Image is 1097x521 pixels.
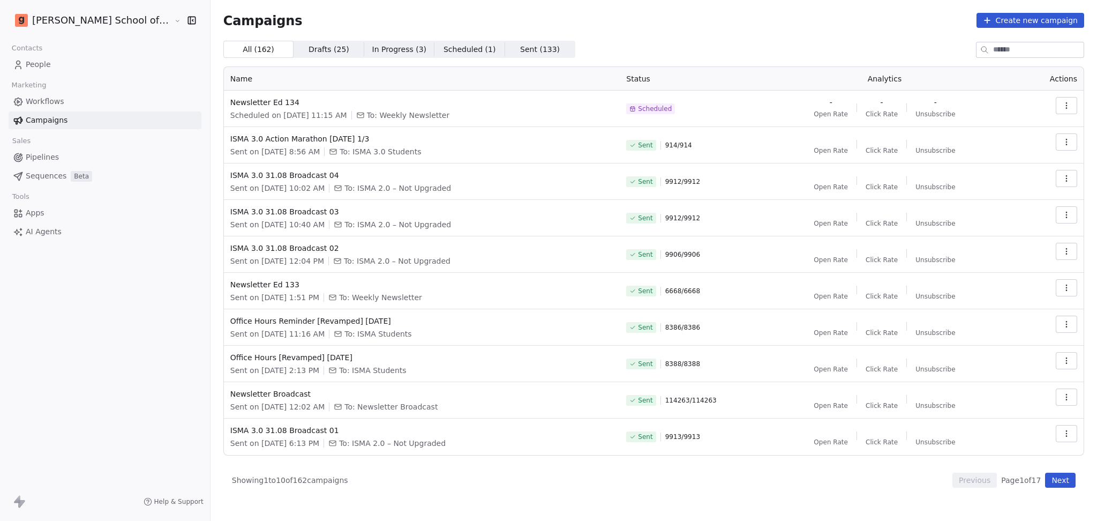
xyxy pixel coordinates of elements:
button: Previous [952,473,997,488]
span: ISMA 3.0 31.08 Broadcast 03 [230,206,613,217]
span: Click Rate [866,256,898,264]
span: Open Rate [814,292,848,301]
button: [PERSON_NAME] School of Finance LLP [13,11,167,29]
span: Click Rate [866,146,898,155]
span: Sent on [DATE] 12:02 AM [230,401,325,412]
span: 9912 / 9912 [665,177,700,186]
a: Workflows [9,93,201,110]
span: Apps [26,207,44,219]
span: 9913 / 9913 [665,433,700,441]
span: Workflows [26,96,64,107]
span: Sent [638,396,652,405]
span: Sent [638,287,652,295]
span: To: ISMA 2.0 – Not Upgraded [339,438,446,449]
span: Unsubscribe [915,329,955,337]
span: Sent on [DATE] 10:02 AM [230,183,325,193]
span: Open Rate [814,256,848,264]
th: Status [620,67,754,91]
span: ISMA 3.0 31.08 Broadcast 04 [230,170,613,181]
span: Open Rate [814,329,848,337]
span: Sequences [26,170,66,182]
a: Pipelines [9,148,201,166]
span: Beta [71,171,92,182]
th: Name [224,67,620,91]
span: Scheduled on [DATE] 11:15 AM [230,110,347,121]
span: Click Rate [866,110,898,118]
span: Contacts [7,40,47,56]
span: Scheduled ( 1 ) [444,44,496,55]
span: 8386 / 8386 [665,323,700,332]
span: 8388 / 8388 [665,360,700,368]
span: Showing 1 to 10 of 162 campaigns [232,475,348,486]
span: Newsletter Broadcast [230,389,613,399]
span: Sent on [DATE] 10:40 AM [230,219,325,230]
span: - [830,97,832,108]
span: Unsubscribe [915,110,955,118]
span: Newsletter Ed 134 [230,97,613,108]
span: Newsletter Ed 133 [230,279,613,290]
span: Office Hours Reminder [Revamped] [DATE] [230,316,613,326]
img: Goela%20School%20Logos%20(4).png [15,14,28,27]
span: In Progress ( 3 ) [372,44,427,55]
span: ISMA 3.0 31.08 Broadcast 01 [230,425,613,436]
span: Open Rate [814,110,848,118]
span: People [26,59,51,70]
button: Create new campaign [976,13,1084,28]
span: To: Newsletter Broadcast [344,401,438,412]
span: Sent on [DATE] 11:16 AM [230,329,325,339]
span: Unsubscribe [915,292,955,301]
span: Open Rate [814,219,848,228]
span: Unsubscribe [915,365,955,374]
span: Tools [7,189,34,205]
span: Click Rate [866,365,898,374]
span: Open Rate [814,365,848,374]
span: Unsubscribe [915,256,955,264]
span: Unsubscribe [915,219,955,228]
span: 914 / 914 [665,141,692,150]
th: Actions [1016,67,1084,91]
span: Unsubscribe [915,146,955,155]
span: Pipelines [26,152,59,163]
span: To: ISMA 2.0 – Not Upgraded [344,219,451,230]
span: Help & Support [154,497,204,506]
span: Unsubscribe [915,438,955,446]
a: Campaigns [9,111,201,129]
a: SequencesBeta [9,167,201,185]
span: Sent [638,177,652,186]
span: Click Rate [866,329,898,337]
span: To: ISMA 2.0 – Not Upgraded [344,183,451,193]
span: To: ISMA Students [344,329,411,339]
span: Sent [638,250,652,259]
span: Campaigns [26,115,67,126]
span: Sent [638,214,652,222]
span: ISMA 3.0 Action Marathon [DATE] 1/3 [230,133,613,144]
span: To: Weekly Newsletter [339,292,422,303]
span: Sent on [DATE] 6:13 PM [230,438,319,449]
span: Open Rate [814,401,848,410]
span: Click Rate [866,292,898,301]
span: 114263 / 114263 [665,396,717,405]
span: Sent [638,323,652,332]
span: Sent [638,433,652,441]
span: Campaigns [223,13,303,28]
span: Click Rate [866,219,898,228]
span: Click Rate [866,401,898,410]
span: ISMA 3.0 31.08 Broadcast 02 [230,243,613,254]
span: Sent on [DATE] 2:13 PM [230,365,319,376]
span: Scheduled [638,105,672,113]
span: Page 1 of 17 [1001,475,1041,486]
span: Sent on [DATE] 8:56 AM [230,146,320,157]
span: Unsubscribe [915,401,955,410]
span: Sales [7,133,35,149]
button: Next [1045,473,1076,488]
a: Apps [9,204,201,222]
span: Drafts ( 25 ) [309,44,349,55]
span: Marketing [7,77,51,93]
span: To: ISMA 3.0 Students [340,146,421,157]
span: Sent on [DATE] 12:04 PM [230,256,324,266]
span: [PERSON_NAME] School of Finance LLP [32,13,171,27]
span: To: Weekly Newsletter [367,110,450,121]
span: To: ISMA Students [339,365,406,376]
span: Click Rate [866,438,898,446]
span: To: ISMA 2.0 – Not Upgraded [344,256,450,266]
